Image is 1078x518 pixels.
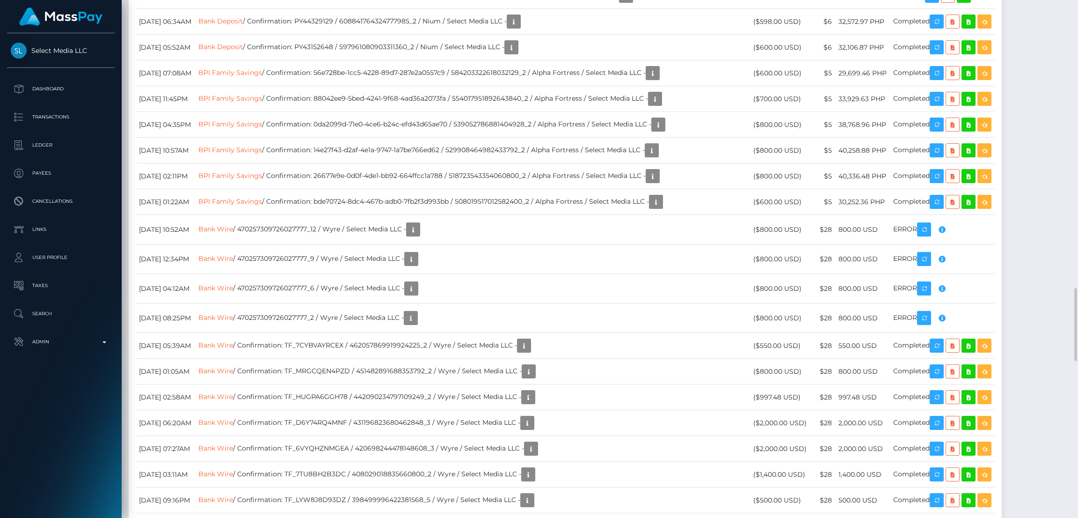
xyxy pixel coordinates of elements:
td: [DATE] 03:11AM [136,462,195,488]
td: [DATE] 08:25PM [136,303,195,333]
td: 32,106.87 PHP [835,35,890,60]
td: 32,572.97 PHP [835,9,890,35]
td: ($800.00 USD) [750,138,810,163]
p: Taxes [11,279,111,293]
td: ($800.00 USD) [750,244,810,274]
a: Bank Wire [198,470,233,478]
td: 500.00 USD [835,488,890,513]
td: Completed [890,410,995,436]
td: $28 [810,274,835,303]
td: [DATE] 01:22AM [136,189,195,215]
a: Bank Wire [198,254,233,263]
td: Completed [890,86,995,112]
p: User Profile [11,251,111,265]
td: Completed [890,333,995,359]
td: $28 [810,488,835,513]
td: 997.48 USD [835,385,890,410]
a: Dashboard [7,77,115,101]
td: ($500.00 USD) [750,488,810,513]
a: Ledger [7,133,115,157]
td: $5 [810,138,835,163]
td: $28 [810,410,835,436]
td: 800.00 USD [835,244,890,274]
td: [DATE] 10:57AM [136,138,195,163]
td: ($997.48 USD) [750,385,810,410]
td: / Confirmation: TF_MRGCQEN4PZD / 451482891688353792_2 / Wyre / Select Media LLC - [195,359,750,385]
td: / Confirmation: 56e728be-1cc5-4228-89d7-287e2a0557c9 / 584203322618032129_2 / Alpha Fortress / Se... [195,60,750,86]
td: [DATE] 02:58AM [136,385,195,410]
p: Payees [11,166,111,180]
img: MassPay Logo [19,7,102,26]
a: Payees [7,162,115,185]
td: Completed [890,60,995,86]
a: Bank Wire [198,284,233,292]
td: ($800.00 USD) [750,112,810,138]
a: Bank Wire [198,418,233,427]
td: [DATE] 05:39AM [136,333,195,359]
td: $28 [810,333,835,359]
a: BPI Family Savings [198,146,262,154]
td: ($600.00 USD) [750,35,810,60]
td: 29,699.46 PHP [835,60,890,86]
a: Bank Wire [198,313,233,322]
td: 800.00 USD [835,274,890,303]
td: [DATE] 05:52AM [136,35,195,60]
td: ERROR [890,303,995,333]
td: [DATE] 04:35PM [136,112,195,138]
td: [DATE] 06:34AM [136,9,195,35]
td: [DATE] 12:34PM [136,244,195,274]
td: $5 [810,112,835,138]
span: Select Media LLC [7,46,115,55]
td: [DATE] 07:08AM [136,60,195,86]
p: Search [11,307,111,321]
td: / Confirmation: PY43152648 / 597961080903311360_2 / Nium / Select Media LLC - [195,35,750,60]
td: ($550.00 USD) [750,333,810,359]
td: / Confirmation: 14e27f43-d2af-4e1a-9747-1a7be766ed62 / 529908464982433792_2 / Alpha Fortress / Se... [195,138,750,163]
a: Cancellations [7,190,115,213]
td: [DATE] 01:05AM [136,359,195,385]
td: $28 [810,244,835,274]
a: BPI Family Savings [198,197,262,206]
td: 550.00 USD [835,333,890,359]
a: User Profile [7,246,115,269]
td: 2,000.00 USD [835,436,890,462]
td: / Confirmation: 26677e9e-0d0f-4de1-bb92-664ffcc1a788 / 518723543354060800_2 / Alpha Fortress / Se... [195,163,750,189]
td: / Confirmation: PY44329129 / 608841764324777985_2 / Nium / Select Media LLC - [195,9,750,35]
td: Completed [890,462,995,488]
td: $28 [810,359,835,385]
td: / 470257309726027777_2 / Wyre / Select Media LLC - [195,303,750,333]
td: Completed [890,9,995,35]
td: 30,252.36 PHP [835,189,890,215]
td: ($800.00 USD) [750,274,810,303]
td: ($800.00 USD) [750,359,810,385]
a: BPI Family Savings [198,68,262,77]
td: [DATE] 04:12AM [136,274,195,303]
td: ($800.00 USD) [750,163,810,189]
td: [DATE] 02:11PM [136,163,195,189]
td: Completed [890,189,995,215]
a: Bank Wire [198,496,233,504]
td: / Confirmation: bde70724-8dc4-467b-adb0-7fb2f3d993bb / 508019517012582400_2 / Alpha Fortress / Se... [195,189,750,215]
td: Completed [890,359,995,385]
td: ($1,400.00 USD) [750,462,810,488]
td: Completed [890,436,995,462]
td: 40,336.48 PHP [835,163,890,189]
td: 1,400.00 USD [835,462,890,488]
td: ERROR [890,244,995,274]
td: / Confirmation: 0da2099d-71e0-4ce6-b24c-efd43d65ae70 / 539052786881404928_2 / Alpha Fortress / Se... [195,112,750,138]
td: Completed [890,35,995,60]
img: Select Media LLC [11,43,27,59]
td: $5 [810,60,835,86]
a: Transactions [7,105,115,129]
td: $28 [810,303,835,333]
td: Completed [890,112,995,138]
td: ERROR [890,274,995,303]
td: $28 [810,462,835,488]
td: / Confirmation: TF_6VYQHZNMGEA / 420698244478148608_3 / Wyre / Select Media LLC - [195,436,750,462]
a: BPI Family Savings [198,120,262,128]
td: ($2,000.00 USD) [750,436,810,462]
td: Completed [890,138,995,163]
td: / Confirmation: 88042ee9-5bed-4241-9f68-4ad36a2073fa / 554017951892643840_2 / Alpha Fortress / Se... [195,86,750,112]
p: Dashboard [11,82,111,96]
td: / 470257309726027777_6 / Wyre / Select Media LLC - [195,274,750,303]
